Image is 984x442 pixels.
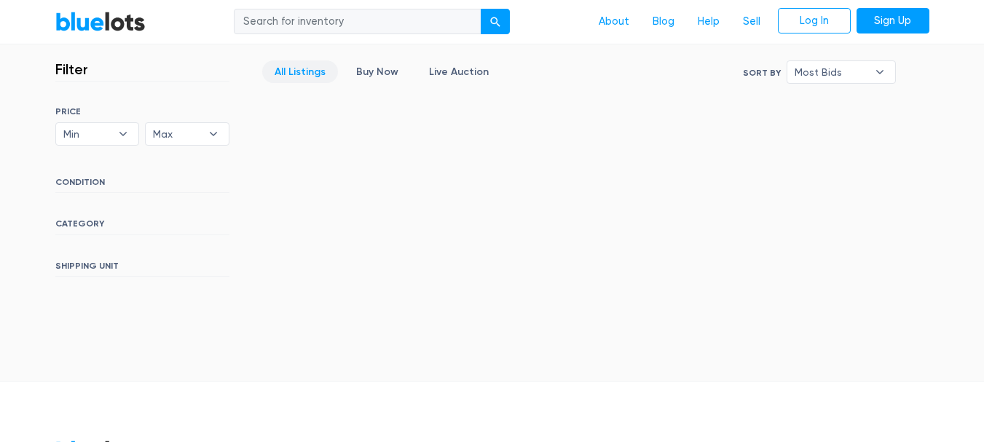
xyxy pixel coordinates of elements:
[198,123,229,145] b: ▾
[153,123,201,145] span: Max
[344,60,411,83] a: Buy Now
[55,60,88,78] h3: Filter
[55,261,229,277] h6: SHIPPING UNIT
[234,9,481,35] input: Search for inventory
[55,106,229,117] h6: PRICE
[743,66,781,79] label: Sort By
[108,123,138,145] b: ▾
[778,8,851,34] a: Log In
[865,61,895,83] b: ▾
[417,60,501,83] a: Live Auction
[55,11,146,32] a: BlueLots
[63,123,111,145] span: Min
[55,218,229,234] h6: CATEGORY
[55,177,229,193] h6: CONDITION
[795,61,867,83] span: Most Bids
[731,8,772,36] a: Sell
[262,60,338,83] a: All Listings
[857,8,929,34] a: Sign Up
[587,8,641,36] a: About
[641,8,686,36] a: Blog
[686,8,731,36] a: Help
